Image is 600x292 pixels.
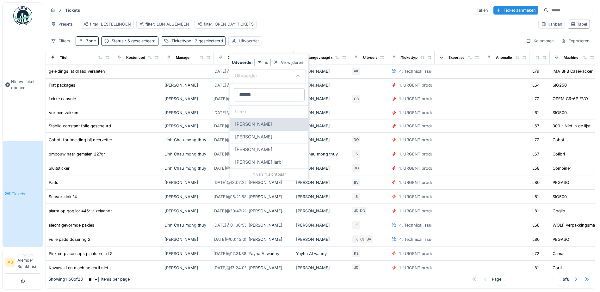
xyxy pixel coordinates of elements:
div: [PERSON_NAME] [249,179,291,186]
div: Zone [86,38,96,44]
span: Nieuw ticket openen [11,79,40,91]
div: Vormen zakken [49,110,78,116]
div: [PERSON_NAME] [164,251,211,257]
div: 1. URGENT production line disruption [399,110,472,116]
div: PEGASO [553,179,569,186]
div: Voorwaarde toevoegen [249,82,306,91]
div: Tabel [571,21,587,27]
div: alarm op goglio: 445: vijzelaandrijving 3 niet gereed + aandrijfvijzelf 3 defect [49,208,196,214]
div: [PERSON_NAME] [296,82,347,88]
div: L80 [532,179,540,186]
div: Kostencode [126,55,147,60]
div: PEGASO [553,236,569,242]
div: 1. URGENT production line disruption [399,123,472,129]
div: L72 [532,251,539,257]
div: [DATE] @ 01:36:55 [213,222,247,228]
div: [PERSON_NAME] [164,208,211,214]
div: BV [364,235,373,244]
div: Sensor klok 14 [49,194,77,200]
div: KE [352,249,361,258]
span: : 2 geselecteerd [191,39,223,43]
img: Badge_color-CXgf-gQk.svg [13,6,32,25]
div: Linh Chau mong thuy [164,137,211,143]
div: 1. URGENT production line disruption [399,96,472,102]
div: 1. URGENT production line disruption [399,208,472,214]
div: Sluitsticker [49,165,70,171]
div: [PERSON_NAME] [296,208,347,214]
div: IS [352,149,361,158]
div: 000 - Niet in de lijst [553,123,591,129]
div: vuile pads dosering 2 [49,236,90,242]
div: DO [358,206,367,215]
div: Uitvoerder [235,72,266,79]
div: [PERSON_NAME] [249,194,291,200]
div: Yayha Al wanny [249,251,291,257]
div: [PERSON_NAME] [296,96,347,102]
div: [PERSON_NAME] [296,123,347,129]
div: 1. URGENT production line disruption [399,137,472,143]
div: [DATE] @ 17:24:08 [213,265,247,271]
div: IS [352,192,361,201]
div: [PERSON_NAME] [296,194,347,200]
div: [PERSON_NAME] [249,236,291,242]
div: 1. URGENT production line disruption [399,82,472,88]
div: SIG250 [553,82,567,88]
span: : 6 geselecteerd [124,39,156,43]
div: L81 [532,208,539,214]
div: Cama [553,251,563,257]
div: Linh Chau mong thuy [164,165,211,171]
div: 1. URGENT production line disruption [399,251,472,257]
div: 1. URGENT production line disruption [399,151,472,157]
div: [PERSON_NAME] [296,236,347,242]
div: Pads [49,179,58,186]
div: 4. Technical issue [399,236,434,242]
div: Kolommen [523,36,557,46]
div: Status [112,38,156,44]
div: IMA BFB CasePacker [553,68,593,74]
div: L64 [532,82,540,88]
div: [PERSON_NAME] [249,265,291,271]
div: Anomalie [496,55,512,60]
div: Uitvoerder [363,55,381,60]
div: Goglio [553,208,565,214]
div: Cobot: foutmelding bij neerzetten van colli [49,137,130,143]
div: [PERSON_NAME] [296,179,347,186]
div: Exporteren [558,36,592,46]
div: L58 [532,165,540,171]
div: Aangevraagd door [307,55,339,60]
div: Filters [48,36,73,46]
div: [PERSON_NAME] [296,265,347,271]
div: Flat packages [49,82,75,88]
div: Page [492,276,501,282]
div: L67 [532,123,539,129]
div: CB [358,235,367,244]
div: Showing 1 - 50 of 281 [48,276,84,282]
strong: Uitvoerder [232,59,253,65]
div: [PERSON_NAME] [164,82,211,88]
div: 1. URGENT production line disruption [399,179,472,186]
div: [DATE] @ 15:21:58 [213,194,247,200]
div: Colibri [553,151,565,157]
div: L77 [532,96,539,102]
span: [PERSON_NAME] [235,146,272,153]
div: [PERSON_NAME] [164,194,211,200]
div: 1. URGENT production line disruption [399,265,472,271]
span: [PERSON_NAME] [235,121,272,128]
div: L61 [532,110,539,116]
div: [PERSON_NAME] [164,265,211,271]
div: OPEM CR-6P EVO [553,96,588,102]
div: [PERSON_NAME] [164,179,211,186]
div: items per page [87,276,130,282]
div: Stabilo constant folie gescheurd [49,123,111,129]
div: [PERSON_NAME] [164,123,211,129]
div: filter: LIJN ALGEMEEN [139,21,189,27]
div: ombouw naar gemalen 227gr [49,151,105,157]
span: [PERSON_NAME] larbi [235,159,282,166]
div: L79 [532,68,539,74]
div: Manager [176,55,191,60]
div: L81 [532,265,539,271]
div: JD [352,206,361,215]
div: slecht gevormde pakjes [49,222,94,228]
div: Tickettype [401,55,420,60]
div: [DATE] @ 20:47:22 [213,208,247,214]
